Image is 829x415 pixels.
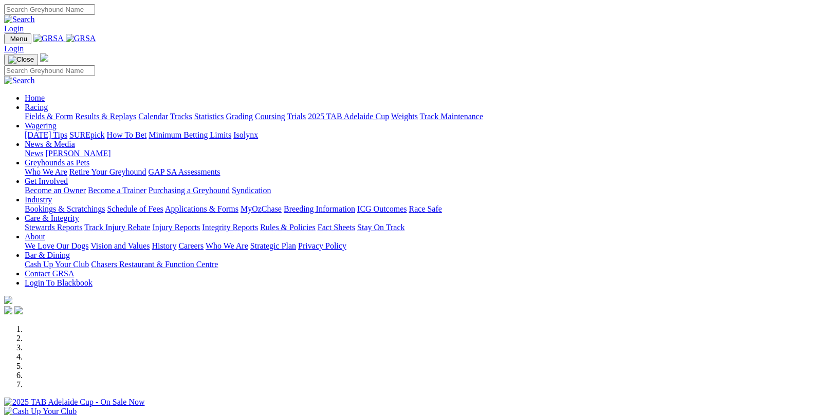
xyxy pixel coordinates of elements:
a: About [25,232,45,241]
img: logo-grsa-white.png [40,53,48,62]
button: Toggle navigation [4,54,38,65]
div: Bar & Dining [25,260,825,269]
a: We Love Our Dogs [25,241,88,250]
a: Care & Integrity [25,214,79,222]
a: Stewards Reports [25,223,82,232]
div: Racing [25,112,825,121]
a: Login [4,24,24,33]
a: Contact GRSA [25,269,74,278]
a: Trials [287,112,306,121]
img: Search [4,76,35,85]
a: Fields & Form [25,112,73,121]
a: News & Media [25,140,75,148]
div: Greyhounds as Pets [25,167,825,177]
a: Breeding Information [284,204,355,213]
a: Integrity Reports [202,223,258,232]
a: Track Maintenance [420,112,483,121]
div: News & Media [25,149,825,158]
img: GRSA [66,34,96,43]
a: Retire Your Greyhound [69,167,146,176]
a: Stay On Track [357,223,404,232]
img: Close [8,55,34,64]
a: ICG Outcomes [357,204,407,213]
a: News [25,149,43,158]
a: Wagering [25,121,57,130]
a: Race Safe [409,204,441,213]
a: Industry [25,195,52,204]
a: Results & Replays [75,112,136,121]
button: Toggle navigation [4,33,31,44]
img: GRSA [33,34,64,43]
a: Who We Are [206,241,248,250]
div: Get Involved [25,186,825,195]
div: Industry [25,204,825,214]
a: Syndication [232,186,271,195]
a: Rules & Policies [260,223,316,232]
a: History [152,241,176,250]
a: Login [4,44,24,53]
a: Tracks [170,112,192,121]
a: Strategic Plan [250,241,296,250]
img: 2025 TAB Adelaide Cup - On Sale Now [4,398,145,407]
a: Careers [178,241,204,250]
a: Grading [226,112,253,121]
input: Search [4,65,95,76]
img: logo-grsa-white.png [4,296,12,304]
a: Greyhounds as Pets [25,158,89,167]
a: Injury Reports [152,223,200,232]
a: Minimum Betting Limits [149,130,231,139]
a: Statistics [194,112,224,121]
a: Purchasing a Greyhound [149,186,230,195]
a: Become an Owner [25,186,86,195]
a: Privacy Policy [298,241,346,250]
a: Bar & Dining [25,251,70,259]
a: Isolynx [233,130,258,139]
a: SUREpick [69,130,104,139]
img: facebook.svg [4,306,12,314]
a: Who We Are [25,167,67,176]
a: [DATE] Tips [25,130,67,139]
div: Care & Integrity [25,223,825,232]
a: Calendar [138,112,168,121]
a: Become a Trainer [88,186,146,195]
a: Vision and Values [90,241,150,250]
a: Fact Sheets [318,223,355,232]
a: Bookings & Scratchings [25,204,105,213]
a: Home [25,93,45,102]
a: Schedule of Fees [107,204,163,213]
a: Chasers Restaurant & Function Centre [91,260,218,269]
a: Racing [25,103,48,111]
a: Get Involved [25,177,68,185]
img: Search [4,15,35,24]
a: 2025 TAB Adelaide Cup [308,112,389,121]
a: Weights [391,112,418,121]
span: Menu [10,35,27,43]
a: MyOzChase [241,204,282,213]
div: Wagering [25,130,825,140]
a: How To Bet [107,130,147,139]
a: Applications & Forms [165,204,238,213]
a: Login To Blackbook [25,278,93,287]
div: About [25,241,825,251]
a: [PERSON_NAME] [45,149,110,158]
input: Search [4,4,95,15]
a: Coursing [255,112,285,121]
a: Track Injury Rebate [84,223,150,232]
a: Cash Up Your Club [25,260,89,269]
a: GAP SA Assessments [149,167,220,176]
img: twitter.svg [14,306,23,314]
